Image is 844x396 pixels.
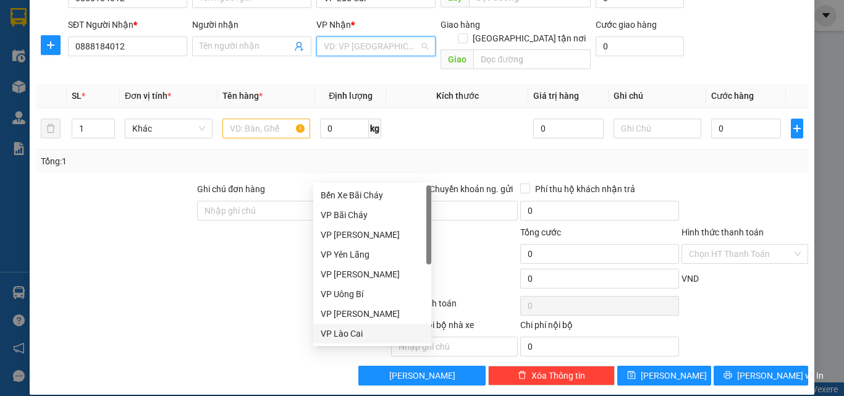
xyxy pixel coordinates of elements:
div: VP Lào Cai [313,324,431,343]
span: Gửi hàng [GEOGRAPHIC_DATA]: Hotline: [6,36,124,80]
div: VP Uông Bí [313,284,431,304]
input: Dọc đường [473,49,591,69]
input: Nhập ghi chú [391,337,518,356]
div: Ghi chú nội bộ nhà xe [391,318,518,337]
span: Khác [132,119,205,138]
div: VP Trần Khát Chân [313,225,431,245]
strong: 0888 827 827 - 0848 827 827 [26,58,124,80]
span: SL [72,91,82,101]
span: Kích thước [436,91,479,101]
div: VP Hạ Long [313,304,431,324]
span: VND [682,274,699,284]
span: Tên hàng [222,91,263,101]
span: [PERSON_NAME] [641,369,707,382]
div: Phụ thu [390,272,519,293]
div: VP [PERSON_NAME] [321,268,424,281]
span: Định lượng [329,91,373,101]
span: kg [369,119,381,138]
strong: Công ty TNHH Phúc Xuyên [13,6,116,33]
input: Cước giao hàng [596,36,684,56]
div: VP [PERSON_NAME] [321,228,424,242]
button: delete [41,119,61,138]
div: VP Yên Lãng [321,248,424,261]
button: deleteXóa Thông tin [488,366,615,385]
span: [GEOGRAPHIC_DATA] tận nơi [468,32,591,45]
button: plus [791,119,803,138]
label: Cước giao hàng [596,20,657,30]
div: Tổng: 1 [41,154,327,168]
span: save [627,371,636,381]
label: Ghi chú đơn hàng [197,184,265,194]
span: Tổng cước [520,227,561,237]
span: Xóa Thông tin [531,369,585,382]
label: Hình thức thanh toán [682,227,764,237]
span: Gửi hàng Hạ Long: Hotline: [11,83,119,116]
span: Phí thu hộ khách nhận trả [530,182,640,196]
button: plus [41,35,61,55]
div: Bến Xe Bãi Cháy [313,185,431,205]
strong: 024 3236 3236 - [6,47,124,69]
span: user-add [294,41,304,51]
span: Đơn vị tính [125,91,171,101]
span: [PERSON_NAME] [389,369,455,382]
div: Chi phí nội bộ [520,318,679,337]
span: printer [724,371,732,381]
div: VP Uông Bí [321,287,424,301]
input: 0 [533,119,603,138]
button: save[PERSON_NAME] [617,366,712,385]
input: Ghi Chú [614,119,701,138]
div: VP Bãi Cháy [313,205,431,225]
span: delete [518,371,526,381]
div: VP [PERSON_NAME] [321,307,424,321]
span: plus [41,40,60,50]
div: SĐT Người Nhận [68,18,187,32]
th: Ghi chú [609,84,706,108]
div: Người nhận [192,18,311,32]
span: VP Nhận [316,20,351,30]
span: Chuyển khoản ng. gửi [424,182,518,196]
span: Giá trị hàng [533,91,579,101]
div: VP Bãi Cháy [321,208,424,222]
div: VP Lào Cai [321,327,424,340]
span: Giao hàng [441,20,480,30]
span: plus [791,124,803,133]
input: VD: Bàn, Ghế [222,119,310,138]
div: VP Minh Khai [313,264,431,284]
span: Giao [441,49,473,69]
div: Chưa thanh toán [390,297,519,318]
input: Ghi chú đơn hàng [197,201,356,221]
div: Bến Xe Bãi Cháy [321,188,424,202]
div: VP Yên Lãng [313,245,431,264]
span: Cước hàng [711,91,754,101]
span: [PERSON_NAME] và In [737,369,824,382]
button: [PERSON_NAME] [358,366,485,385]
button: printer[PERSON_NAME] và In [714,366,808,385]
